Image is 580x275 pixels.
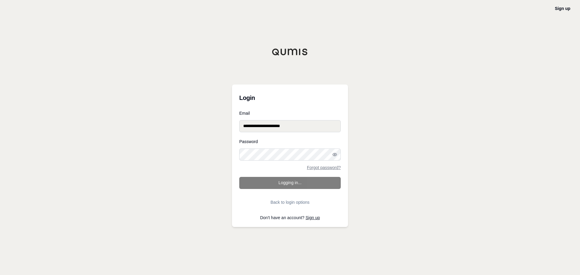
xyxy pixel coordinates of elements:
[306,215,320,220] a: Sign up
[239,92,341,104] h3: Login
[239,139,341,144] label: Password
[239,111,341,115] label: Email
[272,48,308,56] img: Qumis
[555,6,570,11] a: Sign up
[307,165,341,170] a: Forgot password?
[239,196,341,208] button: Back to login options
[239,216,341,220] p: Don't have an account?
